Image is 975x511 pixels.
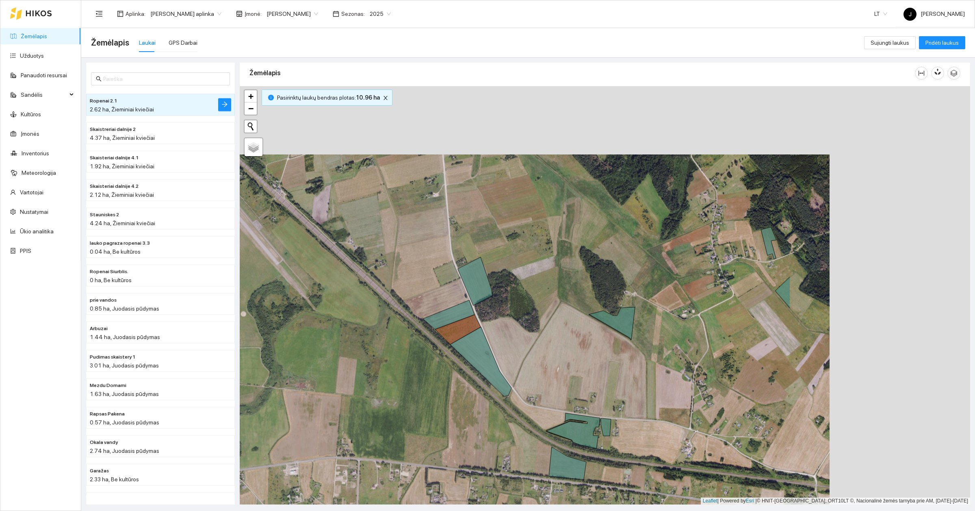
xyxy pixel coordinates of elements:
[90,183,139,190] span: Skaisteriai dalnije 4.2
[139,38,156,47] div: Laukai
[90,391,159,397] span: 1.63 ha, Juodasis pūdymas
[864,39,916,46] a: Sujungti laukus
[91,6,107,22] button: menu-fold
[20,189,43,196] a: Vartotojai
[90,410,125,418] span: Rapsas Pakena
[919,39,965,46] a: Pridėti laukus
[90,382,126,389] span: Mezdu Domami
[90,476,139,483] span: 2.33 ha, Be kultūros
[333,11,339,17] span: calendar
[90,191,154,198] span: 2.12 ha, Žieminiai kviečiai
[90,135,155,141] span: 4.37 ha, Žieminiai kviečiai
[90,448,159,454] span: 2.74 ha, Juodasis pūdymas
[20,209,48,215] a: Nustatymai
[864,36,916,49] button: Sujungti laukus
[96,76,102,82] span: search
[90,154,139,162] span: Skaisteriai dalnije 4.1
[356,94,380,101] b: 10.96 ha
[90,163,154,170] span: 1.92 ha, Žieminiai kviečiai
[90,220,155,226] span: 4.24 ha, Žieminiai kviečiai
[90,439,118,446] span: Okala vandy
[370,8,391,20] span: 2025
[248,103,253,113] span: −
[245,9,262,18] span: Įmonė :
[703,498,717,504] a: Leaflet
[381,95,390,101] span: close
[915,70,927,76] span: column-width
[248,91,253,101] span: +
[915,67,928,80] button: column-width
[277,93,380,102] span: Pasirinktų laukų bendras plotas :
[925,38,959,47] span: Pridėti laukus
[21,72,67,78] a: Panaudoti resursai
[245,120,257,133] button: Initiate a new search
[90,467,109,475] span: Garažas
[746,498,754,504] a: Esri
[90,239,150,247] span: lauko pagraza ropenai 3.3
[90,362,159,369] span: 3.01 ha, Juodasis pūdymas
[90,419,159,426] span: 0.57 ha, Juodasis pūdymas
[903,11,965,17] span: [PERSON_NAME]
[90,325,108,333] span: Arbuzai
[126,9,145,18] span: Aplinka :
[871,38,909,47] span: Sujungti laukus
[90,296,117,304] span: prie vandos
[90,277,132,283] span: 0 ha, Be kultūros
[874,8,887,20] span: LT
[756,498,757,504] span: |
[245,102,257,115] a: Zoom out
[90,248,141,255] span: 0.04 ha, Be kultūros
[245,138,262,156] a: Layers
[919,36,965,49] button: Pridėti laukus
[117,11,123,17] span: layout
[701,498,970,504] div: | Powered by © HNIT-[GEOGRAPHIC_DATA]; ORT10LT ©, Nacionalinė žemės tarnyba prie AM, [DATE]-[DATE]
[381,93,390,103] button: close
[341,9,365,18] span: Sezonas :
[266,8,318,20] span: Jerzy Gvozdovič
[150,8,221,20] span: Jerzy Gvozdovicz aplinka
[249,61,915,85] div: Žemėlapis
[20,228,54,235] a: Ūkio analitika
[20,248,31,254] a: PPIS
[169,38,197,47] div: GPS Darbai
[268,95,274,100] span: info-circle
[90,353,136,361] span: Pudimas skaistery 1
[236,11,243,17] span: shop
[218,98,231,111] button: arrow-right
[103,74,225,83] input: Paieška
[95,10,103,17] span: menu-fold
[22,150,49,157] a: Inventorius
[90,211,119,219] span: Stauniskes 2
[22,170,56,176] a: Meteorologija
[90,97,117,105] span: Ropenai 2.1
[90,305,159,312] span: 0.85 ha, Juodasis pūdymas
[21,111,41,117] a: Kultūros
[90,268,128,276] span: Ropenai Siurblis.
[21,87,67,103] span: Sandėlis
[21,130,39,137] a: Įmonės
[91,36,129,49] span: Žemėlapis
[90,334,160,340] span: 1.44 ha, Juodasis pūdymas
[909,8,912,21] span: J
[21,33,47,39] a: Žemėlapis
[221,101,228,109] span: arrow-right
[90,106,154,113] span: 2.62 ha, Žieminiai kviečiai
[245,90,257,102] a: Zoom in
[20,52,44,59] a: Užduotys
[90,126,136,133] span: Skaistreriai dalnije 2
